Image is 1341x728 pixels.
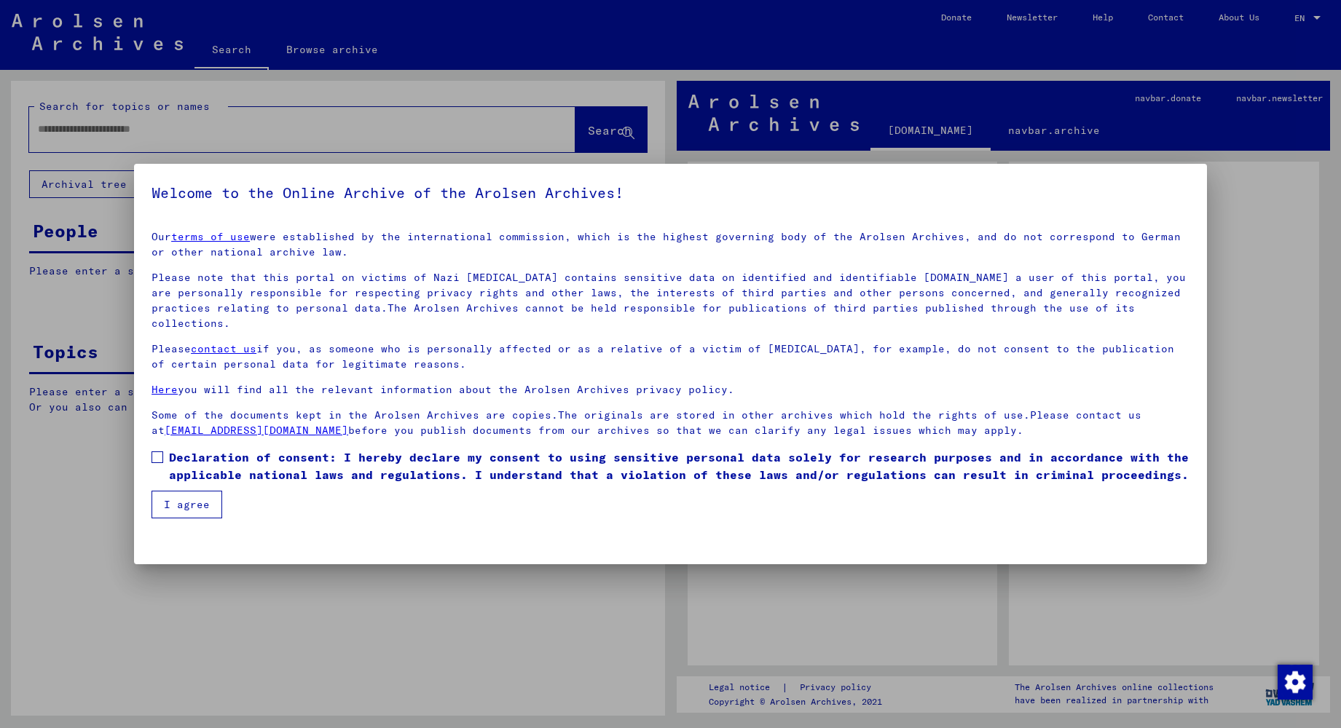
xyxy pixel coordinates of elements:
p: Some of the documents kept in the Arolsen Archives are copies.The originals are stored in other a... [152,408,1189,438]
a: [EMAIL_ADDRESS][DOMAIN_NAME] [165,424,348,437]
a: Here [152,383,178,396]
img: Change consent [1278,665,1313,700]
h5: Welcome to the Online Archive of the Arolsen Archives! [152,181,1189,205]
p: Please if you, as someone who is personally affected or as a relative of a victim of [MEDICAL_DAT... [152,341,1189,372]
p: Our were established by the international commission, which is the highest governing body of the ... [152,229,1189,260]
span: Declaration of consent: I hereby declare my consent to using sensitive personal data solely for r... [169,448,1189,483]
a: contact us [191,342,256,355]
div: Change consent [1277,664,1312,699]
p: you will find all the relevant information about the Arolsen Archives privacy policy. [152,382,1189,397]
button: I agree [152,491,222,518]
p: Please note that this portal on victims of Nazi [MEDICAL_DATA] contains sensitive data on identif... [152,270,1189,331]
a: terms of use [171,230,250,243]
